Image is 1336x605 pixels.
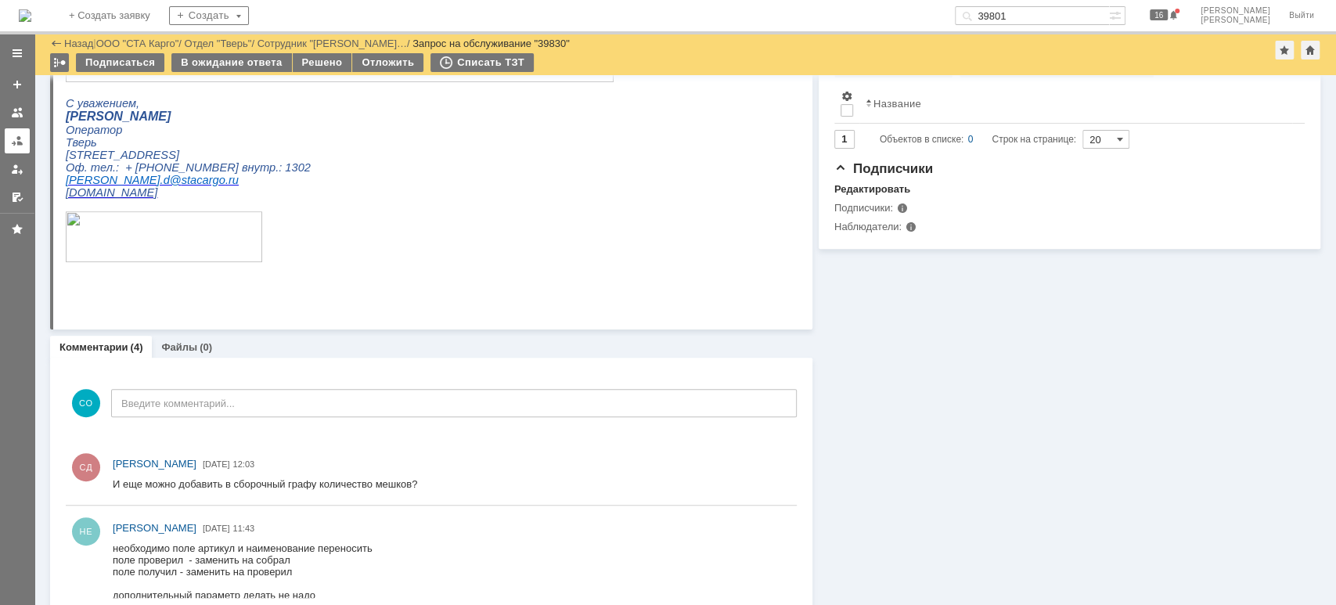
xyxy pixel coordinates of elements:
[185,38,257,49] div: /
[113,520,196,536] a: [PERSON_NAME]
[116,438,160,450] span: stacargo
[834,221,992,233] div: Наблюдатели:
[1275,41,1294,59] div: Добавить в избранное
[233,524,255,533] span: 11:43
[5,157,30,182] a: Мои заявки
[59,341,128,353] a: Комментарии
[5,72,30,97] a: Создать заявку
[880,130,1076,149] i: Строк на странице:
[968,130,974,149] div: 0
[113,522,196,534] span: [PERSON_NAME]
[72,389,100,417] span: СО
[257,38,407,49] a: Сотрудник "[PERSON_NAME]…
[233,459,255,469] span: 12:03
[1201,16,1270,25] span: [PERSON_NAME]
[163,438,173,450] span: ru
[5,100,30,125] a: Заявки на командах
[1301,41,1320,59] div: Сделать домашней страницей
[169,6,249,25] div: Создать
[200,341,212,353] div: (0)
[841,90,853,103] span: Настройки
[5,128,30,153] a: Заявки в моей ответственности
[834,202,992,214] div: Подписчики:
[1201,6,1270,16] span: [PERSON_NAME]
[19,9,31,22] a: Перейти на домашнюю страницу
[5,185,30,210] a: Мои согласования
[203,459,230,469] span: [DATE]
[131,341,143,353] div: (4)
[185,38,252,49] a: Отдел "Тверь"
[93,37,95,49] div: |
[96,38,185,49] div: /
[834,161,933,176] span: Подписчики
[1109,7,1125,22] span: Расширенный поиск
[873,98,921,110] div: Название
[834,183,910,196] div: Редактировать
[859,84,1292,124] th: Название
[412,38,570,49] div: Запрос на обслуживание "39830"
[96,38,179,49] a: ООО "СТА Карго"
[257,38,413,49] div: /
[1150,9,1168,20] span: 16
[160,438,163,450] span: .
[50,53,69,72] div: Работа с массовостью
[19,9,31,22] img: logo
[203,524,230,533] span: [DATE]
[113,458,196,470] span: [PERSON_NAME]
[880,134,963,145] span: Объектов в списке:
[113,456,196,472] a: [PERSON_NAME]
[161,341,197,353] a: Файлы
[64,38,93,49] a: Назад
